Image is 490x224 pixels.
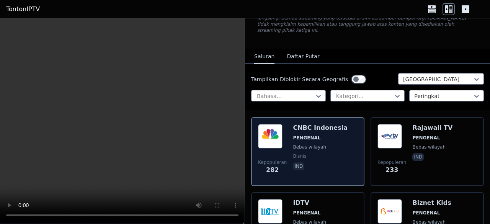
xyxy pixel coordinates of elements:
[412,135,440,141] font: PENGENAL
[258,124,283,149] img: CNBC Indonesia
[254,49,274,64] button: Saluran
[293,144,326,150] font: Bebas wilayah
[6,5,40,13] font: TontonIPTV
[257,15,466,33] font: . [DOMAIN_NAME] tidak mengklaim kepemilikan atau tanggung jawab atas konten yang disediakan oleh ...
[287,49,319,64] button: Daftar Putar
[377,160,406,165] font: Kepopuleran
[251,76,348,82] font: Tampilkan Diblokir Secara Geografis
[293,135,320,141] font: PENGENAL
[377,124,402,149] img: Rajawali TV
[412,199,451,206] font: Biznet Kids
[254,53,274,59] font: Saluran
[414,154,422,160] font: ind
[385,166,398,173] font: 233
[293,199,309,206] font: IDTV
[293,210,320,216] font: PENGENAL
[287,53,319,59] font: Daftar Putar
[412,144,446,150] font: Bebas wilayah
[294,164,303,169] font: ind
[412,124,452,131] font: Rajawali TV
[412,210,440,216] font: PENGENAL
[258,160,287,165] font: Kepopuleran
[293,124,347,131] font: CNBC Indonesia
[266,166,279,173] font: 282
[293,154,306,159] font: bisnis
[6,5,40,14] a: TontonIPTV
[258,199,283,224] img: IDTV
[377,199,402,224] img: Biznet Kids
